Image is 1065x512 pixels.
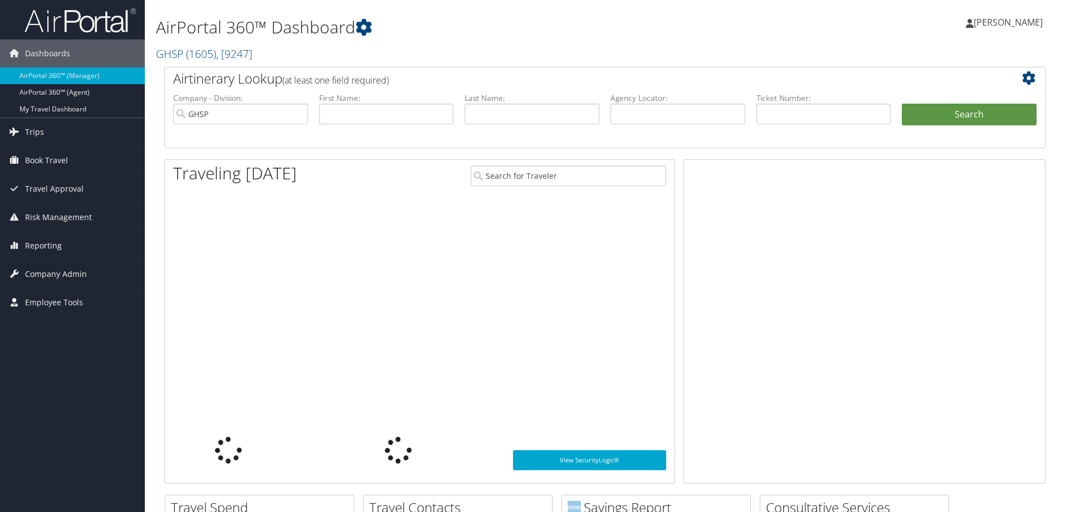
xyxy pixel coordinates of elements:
h1: AirPortal 360™ Dashboard [156,16,755,39]
h1: Traveling [DATE] [173,162,297,185]
span: Travel Approval [25,175,84,203]
span: ( 1605 ) [186,46,216,61]
input: Search for Traveler [471,165,666,186]
span: Book Travel [25,147,68,174]
span: Employee Tools [25,289,83,316]
span: (at least one field required) [282,74,389,86]
label: Company - Division: [173,92,308,104]
img: airportal-logo.png [25,7,136,33]
label: First Name: [319,92,454,104]
span: Reporting [25,232,62,260]
button: Search [902,104,1037,126]
span: Trips [25,118,44,146]
span: Company Admin [25,260,87,288]
span: [PERSON_NAME] [974,16,1043,28]
a: View SecurityLogic® [513,450,666,470]
span: Risk Management [25,203,92,231]
label: Agency Locator: [610,92,745,104]
h2: Airtinerary Lookup [173,69,963,88]
a: [PERSON_NAME] [966,6,1054,39]
span: Dashboards [25,40,70,67]
label: Last Name: [465,92,599,104]
a: GHSP [156,46,252,61]
label: Ticket Number: [756,92,891,104]
span: , [ 9247 ] [216,46,252,61]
